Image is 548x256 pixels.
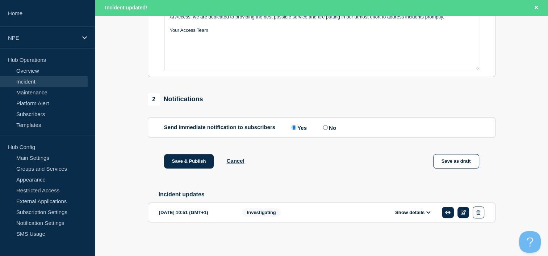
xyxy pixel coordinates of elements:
[105,5,147,10] span: Incident updated!
[170,14,473,20] p: At Access, we are dedicated to providing the best possible service and are putting in our utmost ...
[148,93,160,106] span: 2
[292,125,296,130] input: Yes
[433,154,479,168] button: Save as draft
[170,27,473,34] p: Your Access Team
[519,231,541,253] iframe: Help Scout Beacon - Open
[164,154,214,168] button: Save & Publish
[8,35,78,41] p: NPE
[159,191,495,198] h2: Incident updates
[164,124,276,131] p: Send immediate notification to subscribers
[321,124,336,131] label: No
[242,208,281,217] span: Investigating
[532,4,541,12] button: Close banner
[290,124,307,131] label: Yes
[226,158,244,164] button: Cancel
[159,206,231,218] div: [DATE] 10:51 (GMT+1)
[148,93,203,106] div: Notifications
[164,124,479,131] div: Send immediate notification to subscribers
[323,125,328,130] input: No
[393,209,433,216] button: Show details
